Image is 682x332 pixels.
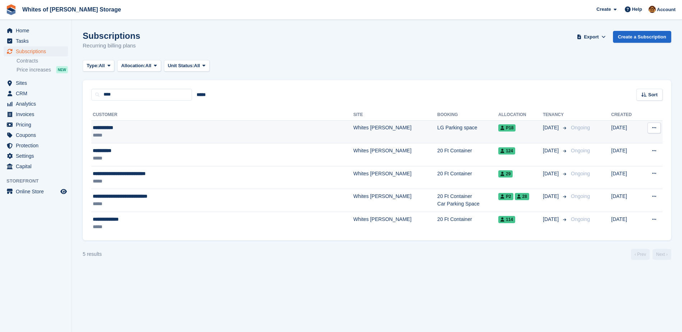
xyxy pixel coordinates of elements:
[16,140,59,151] span: Protection
[437,212,498,235] td: 20 Ft Container
[543,193,560,200] span: [DATE]
[4,151,68,161] a: menu
[145,62,151,69] span: All
[16,109,59,119] span: Invoices
[571,171,590,176] span: Ongoing
[194,62,200,69] span: All
[4,161,68,171] a: menu
[611,109,641,121] th: Created
[353,109,438,121] th: Site
[4,109,68,119] a: menu
[6,4,17,15] img: stora-icon-8386f47178a22dfd0bd8f6a31ec36ba5ce8667c1dd55bd0f319d3a0aa187defe.svg
[543,124,560,132] span: [DATE]
[515,193,529,200] span: 28
[168,62,194,69] span: Unit Status:
[630,249,673,260] nav: Page
[611,143,641,166] td: [DATE]
[543,109,568,121] th: Tenancy
[353,120,438,143] td: Whites [PERSON_NAME]
[543,147,560,155] span: [DATE]
[117,60,161,72] button: Allocation: All
[16,46,59,56] span: Subscriptions
[6,177,72,185] span: Storefront
[498,216,515,223] span: 114
[353,166,438,189] td: Whites [PERSON_NAME]
[91,109,353,121] th: Customer
[16,88,59,98] span: CRM
[4,99,68,109] a: menu
[596,6,611,13] span: Create
[543,216,560,223] span: [DATE]
[99,62,105,69] span: All
[437,166,498,189] td: 20 Ft Container
[437,109,498,121] th: Booking
[353,143,438,166] td: Whites [PERSON_NAME]
[437,189,498,212] td: 20 Ft Container Car Parking Space
[4,26,68,36] a: menu
[4,186,68,197] a: menu
[16,36,59,46] span: Tasks
[16,78,59,88] span: Sites
[83,60,114,72] button: Type: All
[164,60,210,72] button: Unit Status: All
[611,212,641,235] td: [DATE]
[632,6,642,13] span: Help
[17,57,68,64] a: Contracts
[83,42,140,50] p: Recurring billing plans
[4,46,68,56] a: menu
[631,249,650,260] a: Previous
[649,6,656,13] img: Eddie White
[576,31,607,43] button: Export
[16,130,59,140] span: Coupons
[16,120,59,130] span: Pricing
[16,186,59,197] span: Online Store
[83,250,102,258] div: 5 results
[17,66,68,74] a: Price increases NEW
[17,66,51,73] span: Price increases
[59,187,68,196] a: Preview store
[648,91,658,98] span: Sort
[571,125,590,130] span: Ongoing
[611,120,641,143] td: [DATE]
[498,124,516,132] span: P18
[437,143,498,166] td: 20 Ft Container
[353,189,438,212] td: Whites [PERSON_NAME]
[121,62,145,69] span: Allocation:
[19,4,124,15] a: Whites of [PERSON_NAME] Storage
[613,31,671,43] a: Create a Subscription
[4,78,68,88] a: menu
[657,6,676,13] span: Account
[498,147,515,155] span: 124
[4,140,68,151] a: menu
[16,26,59,36] span: Home
[16,99,59,109] span: Analytics
[16,151,59,161] span: Settings
[611,166,641,189] td: [DATE]
[437,120,498,143] td: LG Parking space
[87,62,99,69] span: Type:
[498,109,543,121] th: Allocation
[16,161,59,171] span: Capital
[543,170,560,177] span: [DATE]
[83,31,140,41] h1: Subscriptions
[4,130,68,140] a: menu
[571,148,590,153] span: Ongoing
[353,212,438,235] td: Whites [PERSON_NAME]
[498,170,513,177] span: 29
[653,249,671,260] a: Next
[4,36,68,46] a: menu
[498,193,513,200] span: P2
[4,88,68,98] a: menu
[571,193,590,199] span: Ongoing
[4,120,68,130] a: menu
[56,66,68,73] div: NEW
[571,216,590,222] span: Ongoing
[584,33,599,41] span: Export
[611,189,641,212] td: [DATE]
